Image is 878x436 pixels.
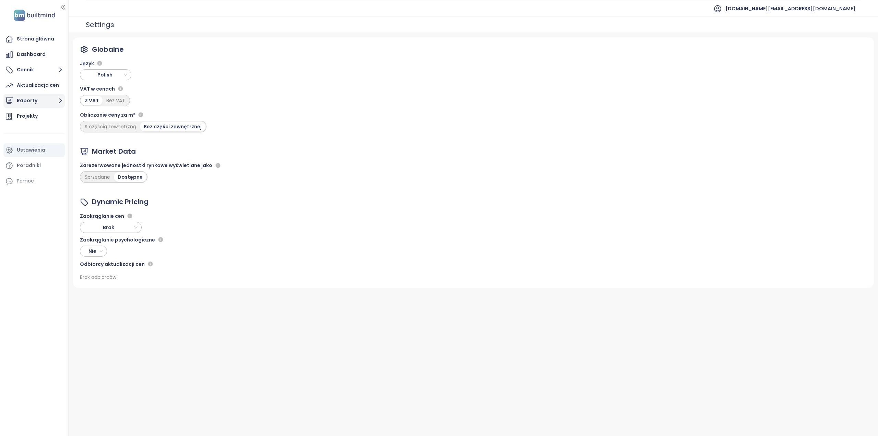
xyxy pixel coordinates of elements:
div: Aktualizacja cen [17,81,59,90]
div: Bez części zewnętrznej [140,122,205,131]
div: Dashboard [17,50,46,59]
div: Market Data [92,146,136,157]
div: Zarezerwowane jednostki rynkowe wyświetlane jako [80,161,222,169]
div: Poradniki [17,161,41,170]
div: Strona główna [17,35,54,43]
div: VAT w cenach [80,85,206,93]
div: Ustawienia [17,146,45,154]
div: Język [80,59,206,68]
button: Raporty [3,94,65,108]
a: Poradniki [3,159,65,173]
div: S częścią zewnętrzną [81,122,140,131]
div: Sprzedane [81,172,114,182]
div: Settings [86,18,114,32]
div: Bez VAT [103,96,129,105]
span: Nie [82,246,103,256]
button: Cennik [3,63,65,77]
img: logo [12,8,57,22]
a: Ustawienia [3,143,65,157]
div: Globalne [92,44,124,55]
div: Brak odbiorców [80,273,116,281]
div: Dostępne [114,172,146,182]
div: Dynamic Pricing [92,197,149,207]
a: Aktualizacja cen [3,79,65,92]
div: Zaokrąglanie psychologiczne [80,236,165,244]
div: Odbiorcy aktualizacji cen [80,260,165,268]
span: Brak [82,222,138,233]
div: Z VAT [81,96,103,105]
div: Pomoc [17,177,34,185]
a: Strona główna [3,32,65,46]
div: Obliczanie ceny za m² [80,111,206,119]
a: Projekty [3,109,65,123]
div: Projekty [17,112,38,120]
a: Dashboard [3,48,65,61]
span: [DOMAIN_NAME][EMAIL_ADDRESS][DOMAIN_NAME] [725,0,855,17]
div: Zaokrąglanie cen [80,212,165,220]
div: Pomoc [3,174,65,188]
span: Polish [82,70,130,80]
